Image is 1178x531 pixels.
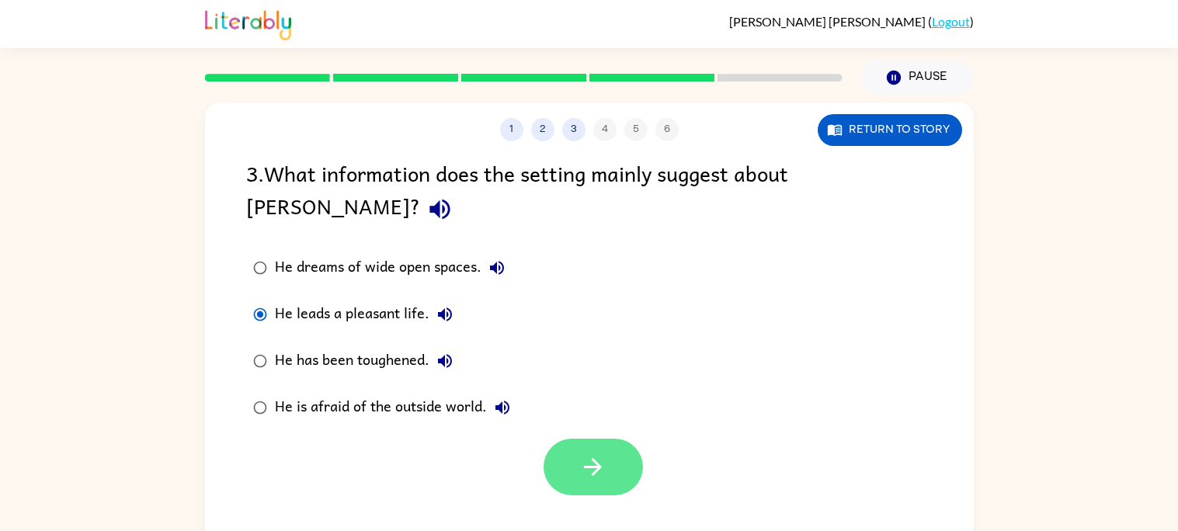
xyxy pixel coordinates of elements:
[562,118,586,141] button: 3
[246,157,933,229] div: 3 . What information does the setting mainly suggest about [PERSON_NAME]?
[487,392,518,423] button: He is afraid of the outside world.
[729,14,928,29] span: [PERSON_NAME] [PERSON_NAME]
[275,299,460,330] div: He leads a pleasant life.
[531,118,554,141] button: 2
[275,252,513,283] div: He dreams of wide open spaces.
[429,345,460,377] button: He has been toughened.
[275,392,518,423] div: He is afraid of the outside world.
[205,6,291,40] img: Literably
[481,252,513,283] button: He dreams of wide open spaces.
[275,345,460,377] div: He has been toughened.
[729,14,974,29] div: ( )
[861,60,974,95] button: Pause
[932,14,970,29] a: Logout
[818,114,962,146] button: Return to story
[500,118,523,141] button: 1
[429,299,460,330] button: He leads a pleasant life.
